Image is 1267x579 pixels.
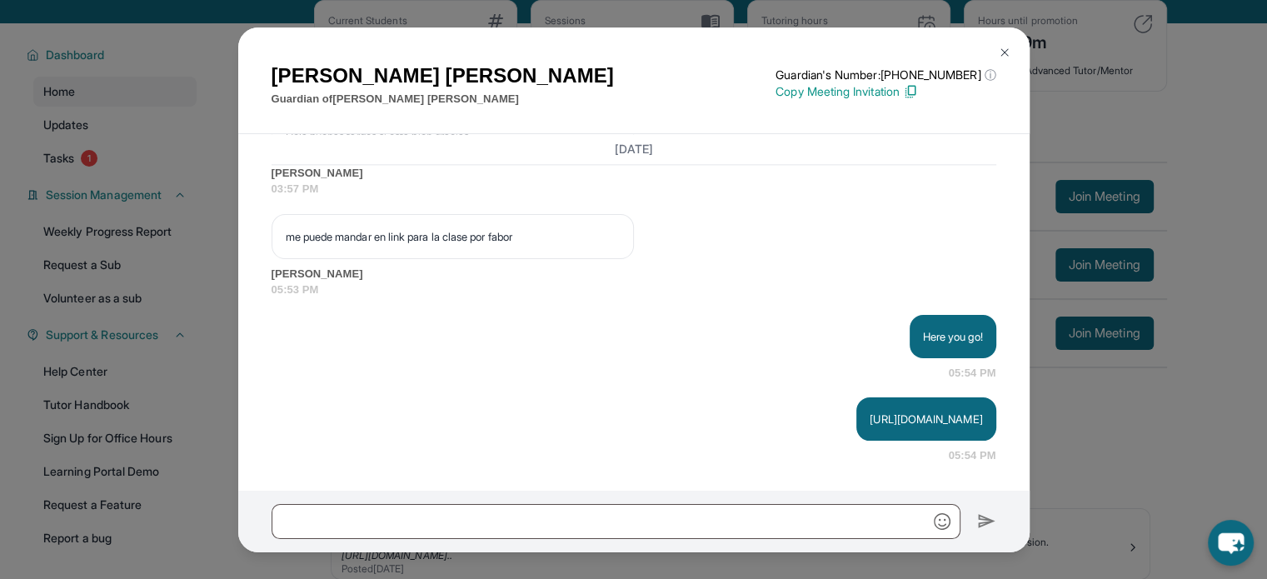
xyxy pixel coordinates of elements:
[934,513,950,530] img: Emoji
[272,91,614,107] p: Guardian of [PERSON_NAME] [PERSON_NAME]
[272,282,996,298] span: 05:53 PM
[870,411,982,427] p: [URL][DOMAIN_NAME]
[286,228,620,245] p: me puede mandar en link para la clase por fabor
[903,84,918,99] img: Copy Icon
[272,165,996,182] span: [PERSON_NAME]
[949,365,996,382] span: 05:54 PM
[984,67,995,83] span: ⓘ
[923,328,983,345] p: Here you go!
[272,141,996,157] h3: [DATE]
[776,67,995,83] p: Guardian's Number: [PHONE_NUMBER]
[949,447,996,464] span: 05:54 PM
[977,512,996,532] img: Send icon
[272,266,996,282] span: [PERSON_NAME]
[272,181,996,197] span: 03:57 PM
[272,61,614,91] h1: [PERSON_NAME] [PERSON_NAME]
[998,46,1011,59] img: Close Icon
[776,83,995,100] p: Copy Meeting Invitation
[1208,520,1254,566] button: chat-button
